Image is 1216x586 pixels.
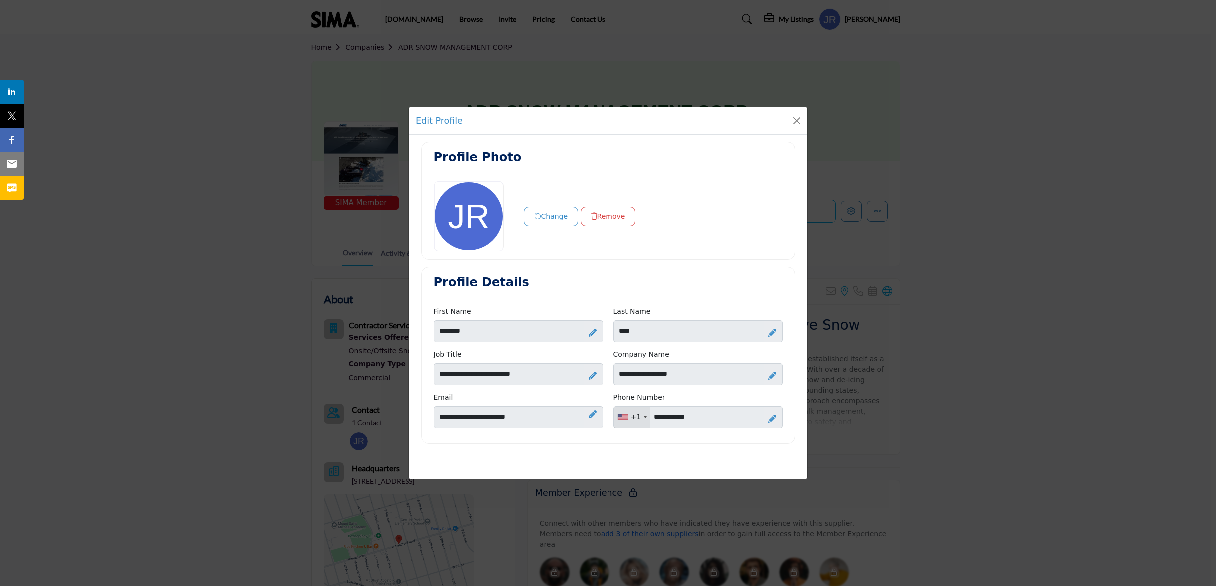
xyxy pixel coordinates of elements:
[434,306,471,317] label: First Name
[613,406,783,428] input: Enter your Phone Number
[434,363,603,385] input: Enter Job Title
[581,207,636,226] button: Remove
[613,363,783,385] input: Enter Company name
[613,392,665,403] label: Phone Number
[434,320,603,342] input: Enter First name
[631,412,641,422] div: +1
[524,207,579,226] button: Change
[416,114,463,127] h1: Edit Profile
[614,407,650,428] div: United States: +1
[434,349,462,360] label: Job Title
[434,275,529,290] h2: Profile Details
[613,306,651,317] label: Last Name
[434,392,453,403] label: Email
[790,114,804,128] button: Close
[613,349,669,360] label: Company Name
[434,406,603,428] input: Enter Email
[434,150,522,165] h2: Profile Photo
[613,320,783,342] input: Enter Last name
